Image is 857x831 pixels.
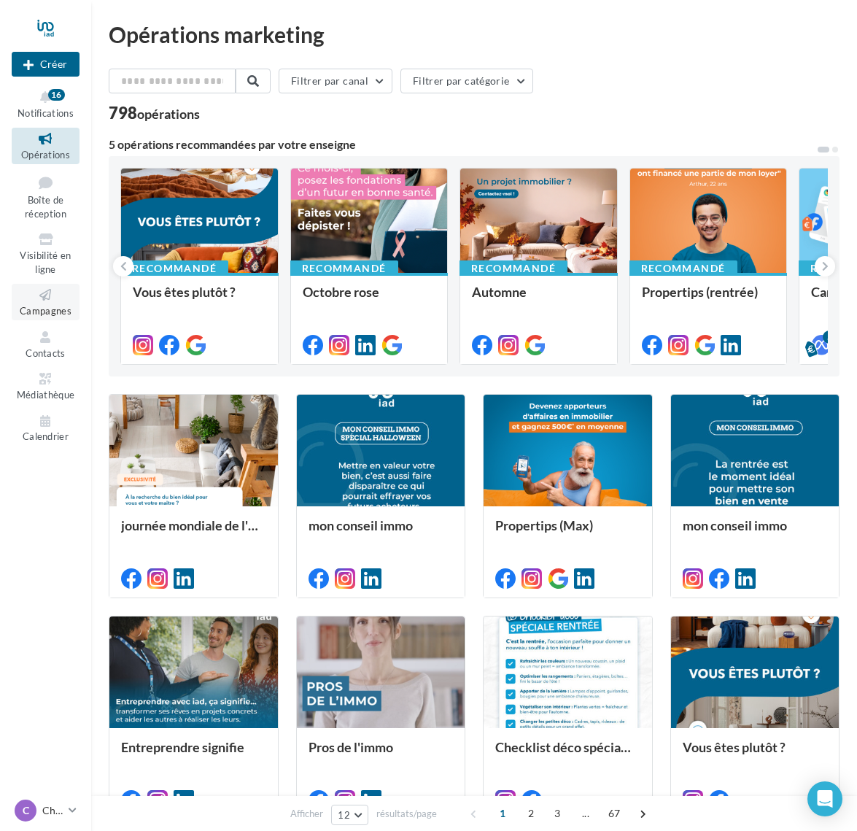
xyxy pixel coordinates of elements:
[12,368,80,403] a: Médiathèque
[495,518,640,547] div: Propertips (Max)
[12,52,80,77] div: Nouvelle campagne
[120,260,228,277] div: Recommandé
[25,194,66,220] span: Boîte de réception
[459,260,567,277] div: Recommandé
[472,285,605,314] div: Automne
[12,410,80,446] a: Calendrier
[303,285,436,314] div: Octobre rose
[12,52,80,77] button: Créer
[338,809,350,821] span: 12
[683,518,828,547] div: mon conseil immo
[26,347,66,359] span: Contacts
[109,105,200,121] div: 798
[137,107,200,120] div: opérations
[12,86,80,122] button: Notifications 16
[376,807,437,821] span: résultats/page
[109,23,839,45] div: Opérations marketing
[42,803,63,818] p: Christopheiad
[20,305,71,317] span: Campagnes
[12,128,80,163] a: Opérations
[642,285,775,314] div: Propertips (rentrée)
[683,740,828,769] div: Vous êtes plutôt ?
[18,107,74,119] span: Notifications
[48,89,65,101] div: 16
[519,802,543,825] span: 2
[574,802,597,825] span: ...
[12,797,80,824] a: C Christopheiad
[121,740,266,769] div: Entreprendre signifie
[491,802,514,825] span: 1
[546,802,569,825] span: 3
[495,740,640,769] div: Checklist déco spécial rentrée
[23,803,29,818] span: C
[807,781,842,816] div: Open Intercom Messenger
[12,228,80,278] a: Visibilité en ligne
[309,740,454,769] div: Pros de l'immo
[12,170,80,223] a: Boîte de réception
[309,518,454,547] div: mon conseil immo
[20,250,71,275] span: Visibilité en ligne
[400,69,533,93] button: Filtrer par catégorie
[279,69,392,93] button: Filtrer par canal
[21,149,70,161] span: Opérations
[109,139,816,150] div: 5 opérations recommandées par votre enseigne
[12,326,80,362] a: Contacts
[121,518,266,547] div: journée mondiale de l'habitat
[823,331,836,344] div: 5
[12,284,80,320] a: Campagnes
[290,807,323,821] span: Afficher
[133,285,266,314] div: Vous êtes plutôt ?
[331,805,368,825] button: 12
[23,431,69,443] span: Calendrier
[17,389,75,401] span: Médiathèque
[602,802,627,825] span: 67
[629,260,737,277] div: Recommandé
[290,260,398,277] div: Recommandé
